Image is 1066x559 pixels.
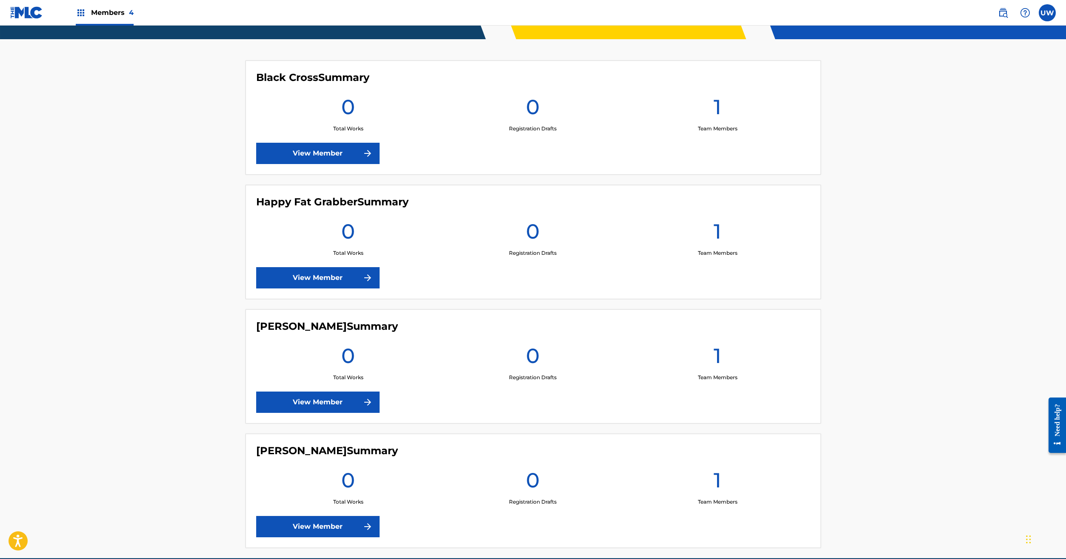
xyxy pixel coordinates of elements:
[256,143,380,164] a: View Member
[341,343,355,374] h1: 0
[256,392,380,413] a: View Member
[1017,4,1034,21] div: Help
[526,219,540,249] h1: 0
[509,249,557,257] p: Registration Drafts
[509,125,557,133] p: Registration Drafts
[698,125,737,133] p: Team Members
[714,343,721,374] h1: 1
[363,148,373,158] img: f7272a7cc735f4ea7f67.svg
[256,71,369,84] h4: Black Cross
[363,397,373,407] img: f7272a7cc735f4ea7f67.svg
[509,374,557,381] p: Registration Drafts
[698,249,737,257] p: Team Members
[333,125,363,133] p: Total Works
[256,320,398,333] h4: Ulrich Emanuel Wild
[714,219,721,249] h1: 1
[10,6,43,19] img: MLC Logo
[256,267,380,288] a: View Member
[363,522,373,532] img: f7272a7cc735f4ea7f67.svg
[256,516,380,537] a: View Member
[76,8,86,18] img: Top Rightsholders
[1026,527,1031,552] div: Drag
[333,498,363,506] p: Total Works
[341,94,355,125] h1: 0
[509,498,557,506] p: Registration Drafts
[714,94,721,125] h1: 1
[526,94,540,125] h1: 0
[698,498,737,506] p: Team Members
[1023,518,1066,559] iframe: Chat Widget
[333,249,363,257] p: Total Works
[129,9,134,17] span: 4
[526,343,540,374] h1: 0
[714,467,721,498] h1: 1
[998,8,1008,18] img: search
[526,467,540,498] h1: 0
[363,273,373,283] img: f7272a7cc735f4ea7f67.svg
[1020,8,1030,18] img: help
[333,374,363,381] p: Total Works
[1042,389,1066,461] iframe: Resource Center
[341,467,355,498] h1: 0
[256,196,409,208] h4: Happy Fat Grabber
[91,8,134,17] span: Members
[1039,4,1056,21] div: User Menu
[256,444,398,457] h4: Ulrich Wild
[995,4,1012,21] a: Public Search
[341,219,355,249] h1: 0
[698,374,737,381] p: Team Members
